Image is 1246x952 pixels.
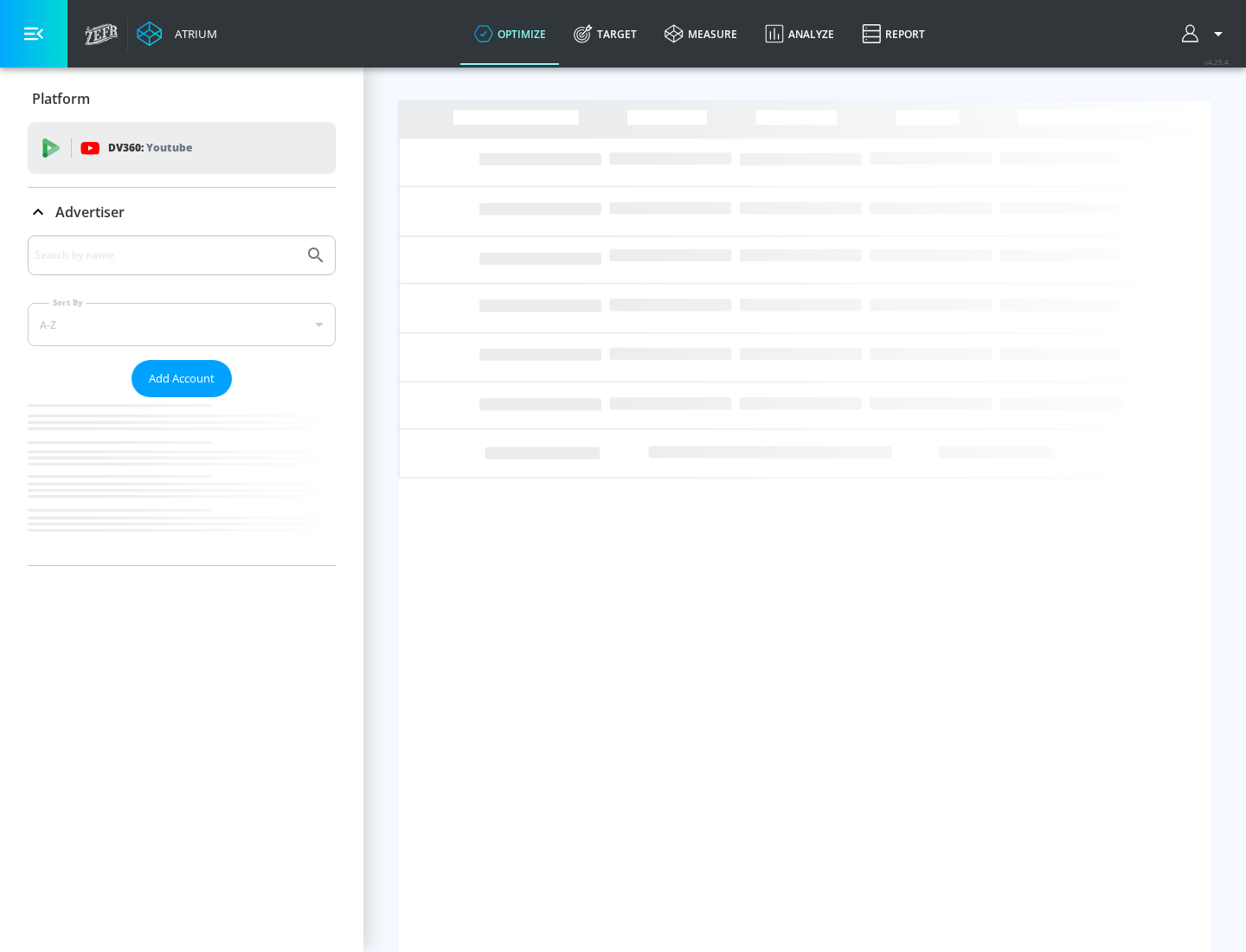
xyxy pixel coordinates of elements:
[32,89,90,108] p: Platform
[28,397,336,565] nav: list of Advertiser
[55,203,125,222] p: Advertiser
[108,138,192,158] p: DV360:
[146,138,192,157] p: Youtube
[132,360,232,397] button: Add Account
[49,297,87,308] label: Sort By
[28,235,336,565] div: Advertiser
[651,3,751,65] a: measure
[28,303,336,346] div: A-Z
[149,369,215,389] span: Add Account
[848,3,939,65] a: Report
[168,26,217,42] div: Atrium
[28,74,336,123] div: Platform
[28,188,336,236] div: Advertiser
[460,3,560,65] a: optimize
[28,122,336,174] div: DV360: Youtube
[137,21,217,47] a: Atrium
[1204,57,1229,67] span: v 4.25.4
[35,244,297,267] input: Search by name
[560,3,651,65] a: Target
[751,3,848,65] a: Analyze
